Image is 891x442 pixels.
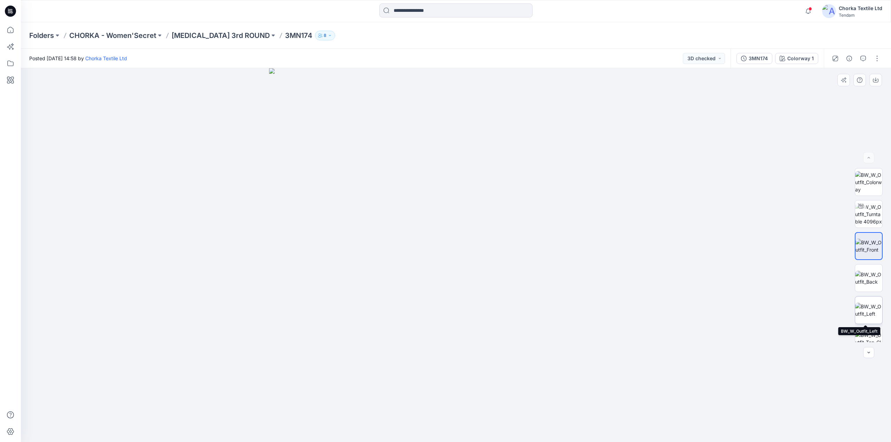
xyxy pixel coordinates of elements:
[315,31,335,40] button: 8
[775,53,818,64] button: Colorway 1
[855,203,882,225] img: BW_W_Outfit_Turntable 4096px
[29,31,54,40] a: Folders
[855,303,882,317] img: BW_W_Outfit_Left
[85,55,127,61] a: Chorka Textile Ltd
[29,55,127,62] span: Posted [DATE] 14:58 by
[844,53,855,64] button: Details
[855,331,882,353] img: BW_W_Outfit_Top_CloseUp
[855,171,882,193] img: BW_W_Outfit_Colorway
[839,4,882,13] div: Chorka Textile Ltd
[787,55,814,62] div: Colorway 1
[822,4,836,18] img: avatar
[855,271,882,285] img: BW_W_Outfit_Back
[749,55,768,62] div: 3MN174
[172,31,270,40] a: [MEDICAL_DATA] 3rd ROUND
[839,13,882,18] div: Tendam
[324,32,326,39] p: 8
[855,239,882,253] img: BW_W_Outfit_Front
[736,53,772,64] button: 3MN174
[69,31,156,40] a: CHORKA - Women'Secret
[285,31,312,40] p: 3MN174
